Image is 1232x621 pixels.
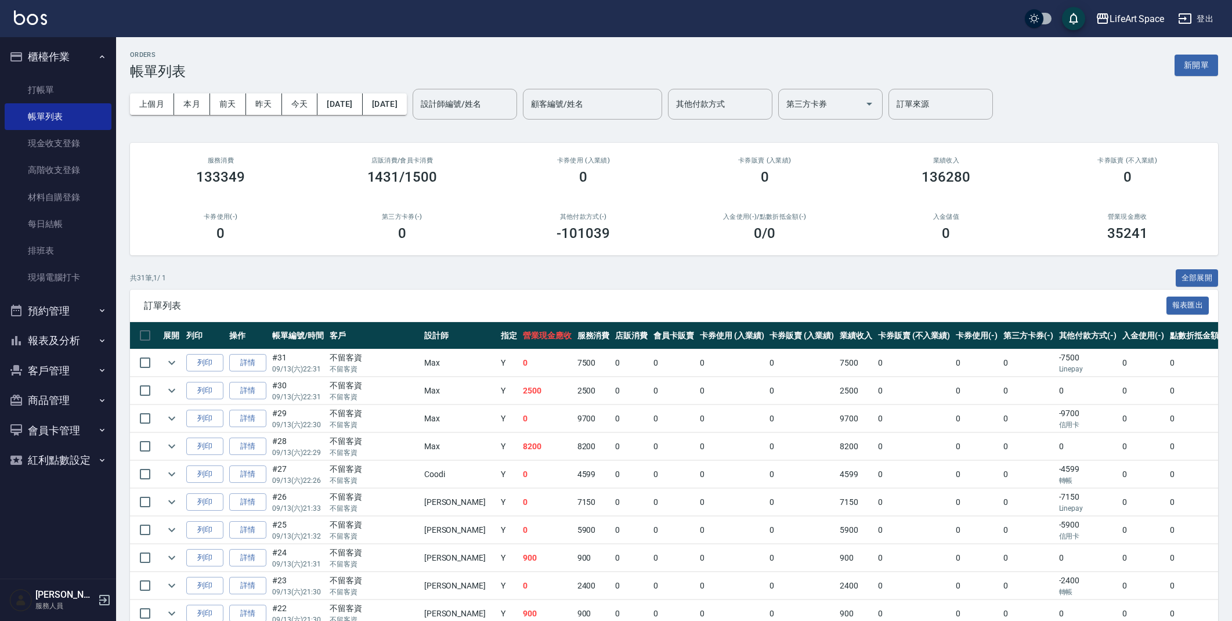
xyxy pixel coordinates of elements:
[612,517,651,544] td: 0
[272,392,324,402] p: 09/13 (六) 22:31
[767,489,837,516] td: 0
[520,349,575,377] td: 0
[860,95,879,113] button: Open
[875,517,953,544] td: 0
[130,93,174,115] button: 上個月
[875,489,953,516] td: 0
[837,461,875,488] td: 4599
[767,405,837,432] td: 0
[688,157,842,164] h2: 卡券販賣 (入業績)
[1059,364,1117,374] p: Linepay
[1110,12,1164,26] div: LifeArt Space
[229,438,266,456] a: 詳情
[498,322,520,349] th: 指定
[5,103,111,130] a: 帳單列表
[229,410,266,428] a: 詳情
[330,392,418,402] p: 不留客資
[5,77,111,103] a: 打帳單
[612,405,651,432] td: 0
[575,572,613,600] td: 2400
[272,587,324,597] p: 09/13 (六) 21:30
[229,354,266,372] a: 詳情
[1056,489,1120,516] td: -7150
[575,517,613,544] td: 5900
[837,517,875,544] td: 5900
[363,93,407,115] button: [DATE]
[1176,269,1219,287] button: 全部展開
[330,559,418,569] p: 不留客資
[229,549,266,567] a: 詳情
[1119,544,1167,572] td: 0
[5,445,111,475] button: 紅利點數設定
[837,489,875,516] td: 7150
[269,489,327,516] td: #26
[5,157,111,183] a: 高階收支登錄
[330,352,418,364] div: 不留客資
[326,213,479,221] h2: 第三方卡券(-)
[5,296,111,326] button: 預約管理
[575,322,613,349] th: 服務消費
[5,237,111,264] a: 排班表
[579,169,587,185] h3: 0
[421,433,498,460] td: Max
[837,544,875,572] td: 900
[9,588,32,612] img: Person
[612,377,651,405] td: 0
[1167,377,1231,405] td: 0
[520,489,575,516] td: 0
[269,405,327,432] td: #29
[651,349,697,377] td: 0
[575,489,613,516] td: 7150
[1059,503,1117,514] p: Linepay
[421,489,498,516] td: [PERSON_NAME]
[174,93,210,115] button: 本月
[144,213,298,221] h2: 卡券使用(-)
[1167,572,1231,600] td: 0
[697,377,767,405] td: 0
[767,349,837,377] td: 0
[1056,349,1120,377] td: -7500
[575,433,613,460] td: 8200
[210,93,246,115] button: 前天
[1119,377,1167,405] td: 0
[869,157,1023,164] h2: 業績收入
[229,465,266,483] a: 詳情
[421,517,498,544] td: [PERSON_NAME]
[272,531,324,541] p: 09/13 (六) 21:32
[761,169,769,185] h3: 0
[953,322,1000,349] th: 卡券使用(-)
[1000,349,1056,377] td: 0
[520,377,575,405] td: 2500
[1000,322,1056,349] th: 第三方卡券(-)
[767,544,837,572] td: 0
[953,489,1000,516] td: 0
[144,300,1166,312] span: 訂單列表
[697,405,767,432] td: 0
[837,349,875,377] td: 7500
[498,433,520,460] td: Y
[1000,433,1056,460] td: 0
[1056,377,1120,405] td: 0
[330,420,418,430] p: 不留客資
[651,544,697,572] td: 0
[330,503,418,514] p: 不留客資
[651,405,697,432] td: 0
[520,322,575,349] th: 營業現金應收
[330,519,418,531] div: 不留客資
[1051,213,1205,221] h2: 營業現金應收
[1166,299,1209,310] a: 報表匯出
[498,544,520,572] td: Y
[272,475,324,486] p: 09/13 (六) 22:26
[5,356,111,386] button: 客戶管理
[498,517,520,544] td: Y
[163,382,180,399] button: expand row
[837,405,875,432] td: 9700
[163,465,180,483] button: expand row
[229,382,266,400] a: 詳情
[1119,322,1167,349] th: 入金使用(-)
[575,461,613,488] td: 4599
[196,169,245,185] h3: 133349
[767,461,837,488] td: 0
[520,572,575,600] td: 0
[5,42,111,72] button: 櫃檯作業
